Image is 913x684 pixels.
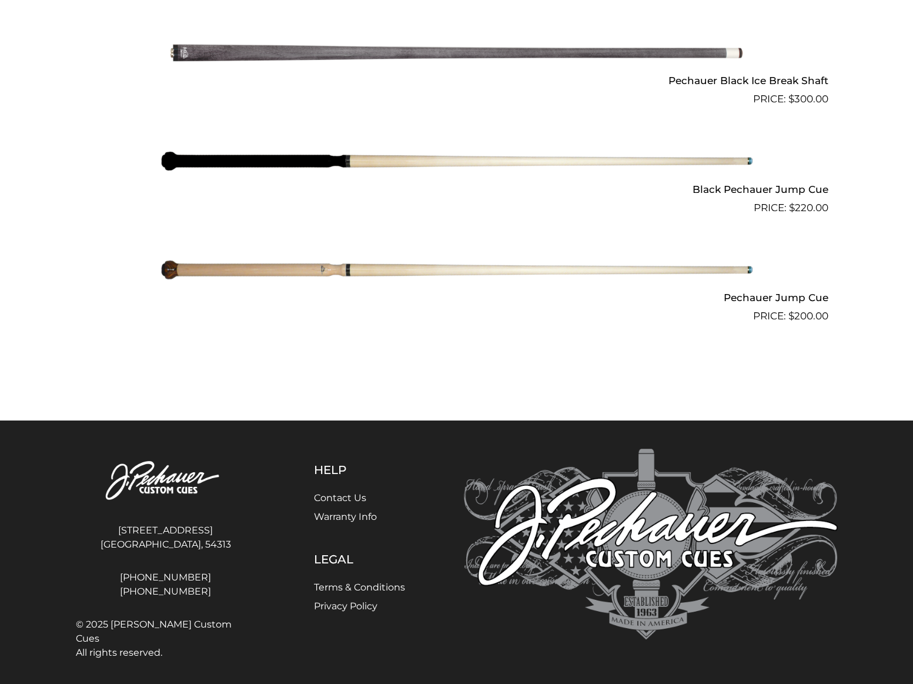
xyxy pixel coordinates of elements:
h2: Pechauer Jump Cue [85,287,828,309]
h5: Help [314,463,405,477]
span: $ [788,93,794,105]
a: Warranty Info [314,511,377,522]
img: Pechauer Black Ice Break Shaft [160,4,754,102]
a: [PHONE_NUMBER] [76,570,256,585]
a: Terms & Conditions [314,582,405,593]
img: Black Pechauer Jump Cue [160,112,754,211]
img: Pechauer Jump Cue [160,221,754,319]
img: Pechauer Custom Cues [464,449,838,640]
span: © 2025 [PERSON_NAME] Custom Cues All rights reserved. [76,618,256,660]
bdi: 200.00 [788,310,828,322]
address: [STREET_ADDRESS] [GEOGRAPHIC_DATA], 54313 [76,519,256,556]
span: $ [789,202,795,213]
a: Pechauer Jump Cue $200.00 [85,221,828,324]
bdi: 220.00 [789,202,828,213]
bdi: 300.00 [788,93,828,105]
a: Contact Us [314,492,366,503]
img: Pechauer Custom Cues [76,449,256,514]
h2: Black Pechauer Jump Cue [85,178,828,200]
span: $ [788,310,794,322]
h2: Pechauer Black Ice Break Shaft [85,70,828,92]
a: Privacy Policy [314,600,377,612]
h5: Legal [314,552,405,566]
a: Black Pechauer Jump Cue $220.00 [85,112,828,215]
a: Pechauer Black Ice Break Shaft $300.00 [85,4,828,107]
a: [PHONE_NUMBER] [76,585,256,599]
